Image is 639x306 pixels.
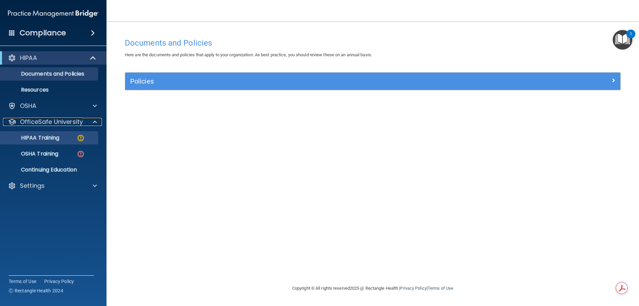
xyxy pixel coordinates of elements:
[130,78,492,85] h5: Policies
[524,259,631,285] iframe: Drift Widget Chat Controller
[9,278,36,285] a: Terms of Use
[630,34,632,43] div: 1
[8,182,97,190] a: Settings
[20,182,45,190] p: Settings
[125,39,621,47] h4: Documents and Policies
[77,150,85,158] img: danger-circle.6113f641.png
[9,287,63,294] span: Ⓒ Rectangle Health 2024
[130,76,615,87] a: Policies
[8,54,97,62] a: HIPAA
[8,118,97,126] a: OfficeSafe University
[8,7,99,20] img: PMB logo
[20,102,37,110] p: OSHA
[428,286,453,291] a: Terms of Use
[4,151,58,157] p: OSHA Training
[4,166,95,173] p: Continuing Education
[4,71,95,77] p: Documents and Policies
[77,134,85,142] img: warning-circle.0cc9ac19.png
[251,278,494,299] div: Copyright © All rights reserved 2025 @ Rectangle Health | |
[125,52,372,57] span: Here are the documents and policies that apply to your organization. As best practice, you should...
[20,118,83,126] p: OfficeSafe University
[400,286,426,291] a: Privacy Policy
[8,102,97,110] a: OSHA
[4,135,59,141] p: HIPAA Training
[20,54,37,62] p: HIPAA
[613,30,632,50] button: Open Resource Center, 1 new notification
[44,278,74,285] a: Privacy Policy
[4,87,95,93] p: Resources
[20,28,66,38] h4: Compliance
